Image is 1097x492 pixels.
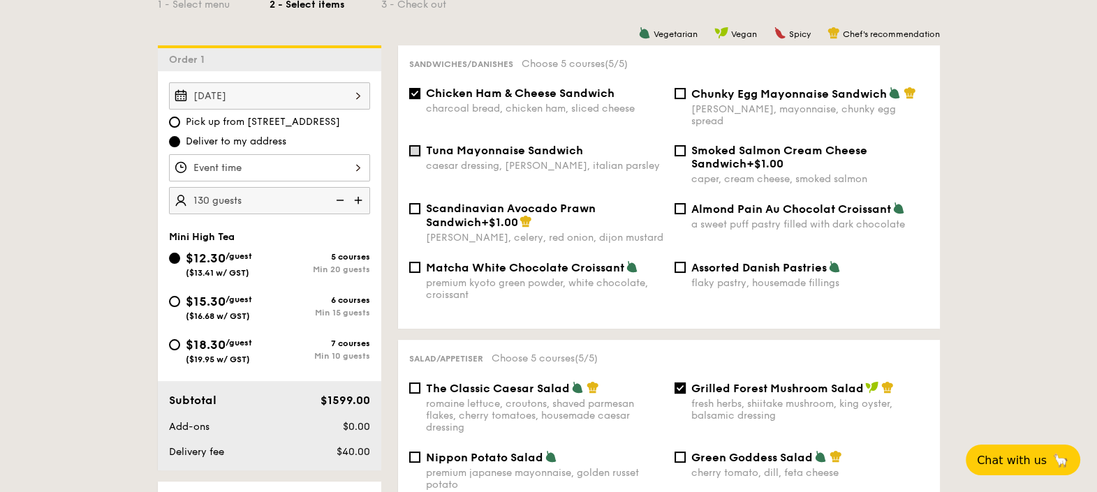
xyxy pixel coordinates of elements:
div: a sweet puff pastry filled with dark chocolate [691,218,929,230]
span: Assorted Danish Pastries [691,261,827,274]
span: Chef's recommendation [843,29,940,39]
img: icon-chef-hat.a58ddaea.svg [881,381,894,394]
img: icon-vegetarian.fe4039eb.svg [828,260,841,273]
img: icon-chef-hat.a58ddaea.svg [904,87,916,99]
span: The Classic Caesar Salad [426,382,570,395]
span: Mini High Tea [169,231,235,243]
span: /guest [226,295,252,304]
input: The Classic Caesar Saladromaine lettuce, croutons, shaved parmesan flakes, cherry tomatoes, house... [409,382,420,394]
span: ($13.41 w/ GST) [186,268,249,278]
input: Pick up from [STREET_ADDRESS] [169,117,180,128]
span: Add-ons [169,421,209,433]
span: +$1.00 [481,216,518,229]
span: Choose 5 courses [522,58,628,70]
img: icon-chef-hat.a58ddaea.svg [587,381,599,394]
div: caesar dressing, [PERSON_NAME], italian parsley [426,160,663,172]
span: Spicy [789,29,811,39]
img: icon-vegetarian.fe4039eb.svg [888,87,901,99]
span: $40.00 [336,446,369,458]
img: icon-chef-hat.a58ddaea.svg [827,27,840,39]
img: icon-vegetarian.fe4039eb.svg [571,381,584,394]
span: Vegan [731,29,757,39]
div: cherry tomato, dill, feta cheese [691,467,929,479]
img: icon-add.58712e84.svg [349,187,370,214]
span: Chat with us [977,454,1047,467]
span: $15.30 [186,294,226,309]
span: Order 1 [169,54,210,66]
input: Green Goddess Saladcherry tomato, dill, feta cheese [675,452,686,463]
div: charcoal bread, chicken ham, sliced cheese [426,103,663,114]
span: 🦙 [1052,452,1069,468]
span: Delivery fee [169,446,224,458]
span: /guest [226,251,252,261]
img: icon-vegan.f8ff3823.svg [714,27,728,39]
input: Grilled Forest Mushroom Saladfresh herbs, shiitake mushroom, king oyster, balsamic dressing [675,382,686,394]
input: Event time [169,154,370,181]
span: $1599.00 [320,394,369,407]
span: +$1.00 [746,157,783,170]
div: 7 courses [270,338,370,348]
div: 5 courses [270,252,370,262]
img: icon-vegetarian.fe4039eb.svg [892,202,905,214]
span: Choose 5 courses [492,352,598,364]
input: Nippon Potato Saladpremium japanese mayonnaise, golden russet potato [409,452,420,463]
div: caper, cream cheese, smoked salmon [691,173,929,185]
span: Chunky Egg Mayonnaise Sandwich [691,87,887,100]
input: Deliver to my address [169,136,180,147]
span: Sandwiches/Danishes [409,59,513,69]
span: $0.00 [342,421,369,433]
span: Tuna Mayonnaise Sandwich [426,144,583,157]
div: fresh herbs, shiitake mushroom, king oyster, balsamic dressing [691,398,929,422]
span: $18.30 [186,337,226,352]
span: Grilled Forest Mushroom Salad [691,382,864,395]
span: ($16.68 w/ GST) [186,311,250,321]
span: Vegetarian [654,29,698,39]
input: Matcha White Chocolate Croissantpremium kyoto green powder, white chocolate, croissant [409,262,420,273]
img: icon-vegan.f8ff3823.svg [865,381,879,394]
input: Event date [169,82,370,110]
span: Chicken Ham & Cheese Sandwich [426,87,614,100]
span: (5/5) [575,352,598,364]
img: icon-vegetarian.fe4039eb.svg [545,450,557,463]
img: icon-reduce.1d2dbef1.svg [328,187,349,214]
span: Salad/Appetiser [409,354,483,364]
span: $12.30 [186,251,226,266]
button: Chat with us🦙 [966,445,1080,475]
span: Nippon Potato Salad [426,451,543,464]
input: Smoked Salmon Cream Cheese Sandwich+$1.00caper, cream cheese, smoked salmon [675,145,686,156]
span: Deliver to my address [186,135,286,149]
span: ($19.95 w/ GST) [186,355,250,364]
input: Number of guests [169,187,370,214]
div: flaky pastry, housemade fillings [691,277,929,289]
input: $12.30/guest($13.41 w/ GST)5 coursesMin 20 guests [169,253,180,264]
img: icon-vegetarian.fe4039eb.svg [638,27,651,39]
div: [PERSON_NAME], mayonnaise, chunky egg spread [691,103,929,127]
input: Almond Pain Au Chocolat Croissanta sweet puff pastry filled with dark chocolate [675,203,686,214]
span: (5/5) [605,58,628,70]
input: Tuna Mayonnaise Sandwichcaesar dressing, [PERSON_NAME], italian parsley [409,145,420,156]
span: Almond Pain Au Chocolat Croissant [691,202,891,216]
span: Scandinavian Avocado Prawn Sandwich [426,202,596,229]
input: Chunky Egg Mayonnaise Sandwich[PERSON_NAME], mayonnaise, chunky egg spread [675,88,686,99]
img: icon-vegetarian.fe4039eb.svg [626,260,638,273]
input: $15.30/guest($16.68 w/ GST)6 coursesMin 15 guests [169,296,180,307]
img: icon-chef-hat.a58ddaea.svg [520,215,532,228]
span: Smoked Salmon Cream Cheese Sandwich [691,144,867,170]
span: Green Goddess Salad [691,451,813,464]
input: $18.30/guest($19.95 w/ GST)7 coursesMin 10 guests [169,339,180,350]
div: [PERSON_NAME], celery, red onion, dijon mustard [426,232,663,244]
img: icon-spicy.37a8142b.svg [774,27,786,39]
input: Scandinavian Avocado Prawn Sandwich+$1.00[PERSON_NAME], celery, red onion, dijon mustard [409,203,420,214]
div: Min 20 guests [270,264,370,274]
div: Min 15 guests [270,308,370,318]
span: Pick up from [STREET_ADDRESS] [186,115,340,129]
img: icon-chef-hat.a58ddaea.svg [830,450,842,463]
span: Matcha White Chocolate Croissant [426,261,624,274]
input: Assorted Danish Pastriesflaky pastry, housemade fillings [675,262,686,273]
span: Subtotal [169,394,216,407]
div: Min 10 guests [270,351,370,361]
div: premium japanese mayonnaise, golden russet potato [426,467,663,491]
div: premium kyoto green powder, white chocolate, croissant [426,277,663,301]
img: icon-vegetarian.fe4039eb.svg [814,450,827,463]
input: Chicken Ham & Cheese Sandwichcharcoal bread, chicken ham, sliced cheese [409,88,420,99]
